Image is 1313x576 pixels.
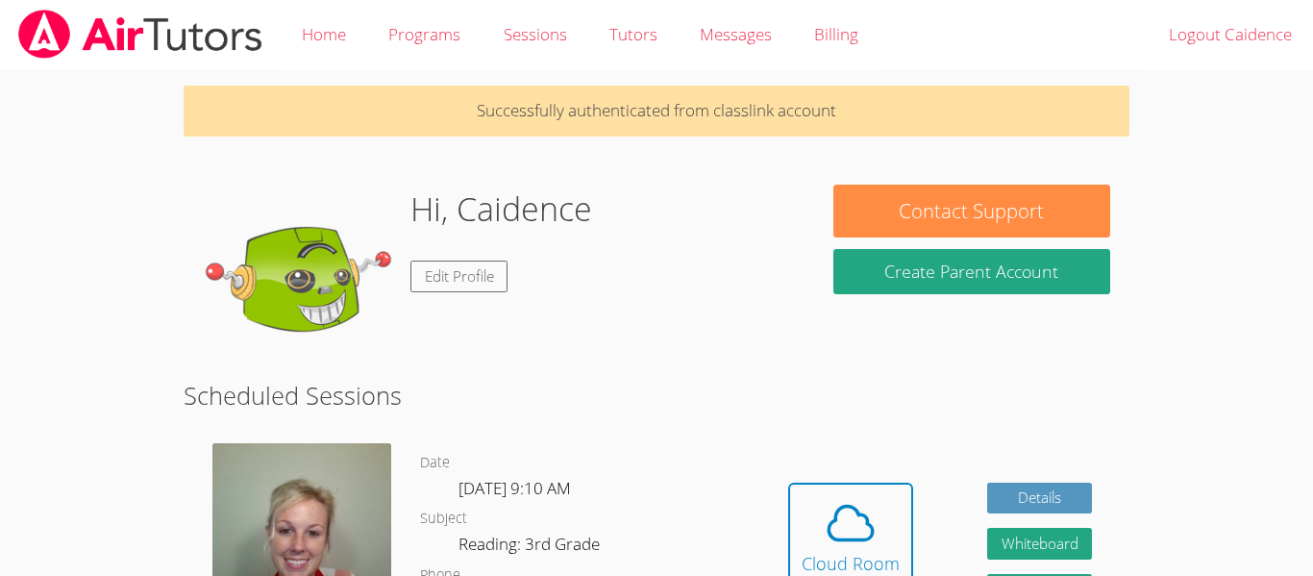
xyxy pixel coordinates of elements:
[410,185,592,234] h1: Hi, Caidence
[184,86,1129,137] p: Successfully authenticated from classlink account
[16,10,264,59] img: airtutors_banner-c4298cdbf04f3fff15de1276eac7730deb9818008684d7c2e4769d2f7ddbe033.png
[203,185,395,377] img: default.png
[420,507,467,531] dt: Subject
[420,451,450,475] dt: Date
[184,377,1129,413] h2: Scheduled Sessions
[833,185,1110,238] button: Contact Support
[458,477,571,499] span: [DATE] 9:10 AM
[833,249,1110,294] button: Create Parent Account
[700,23,772,45] span: Messages
[458,531,604,563] dd: Reading: 3rd Grade
[987,528,1093,560] button: Whiteboard
[410,261,508,292] a: Edit Profile
[987,483,1093,514] a: Details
